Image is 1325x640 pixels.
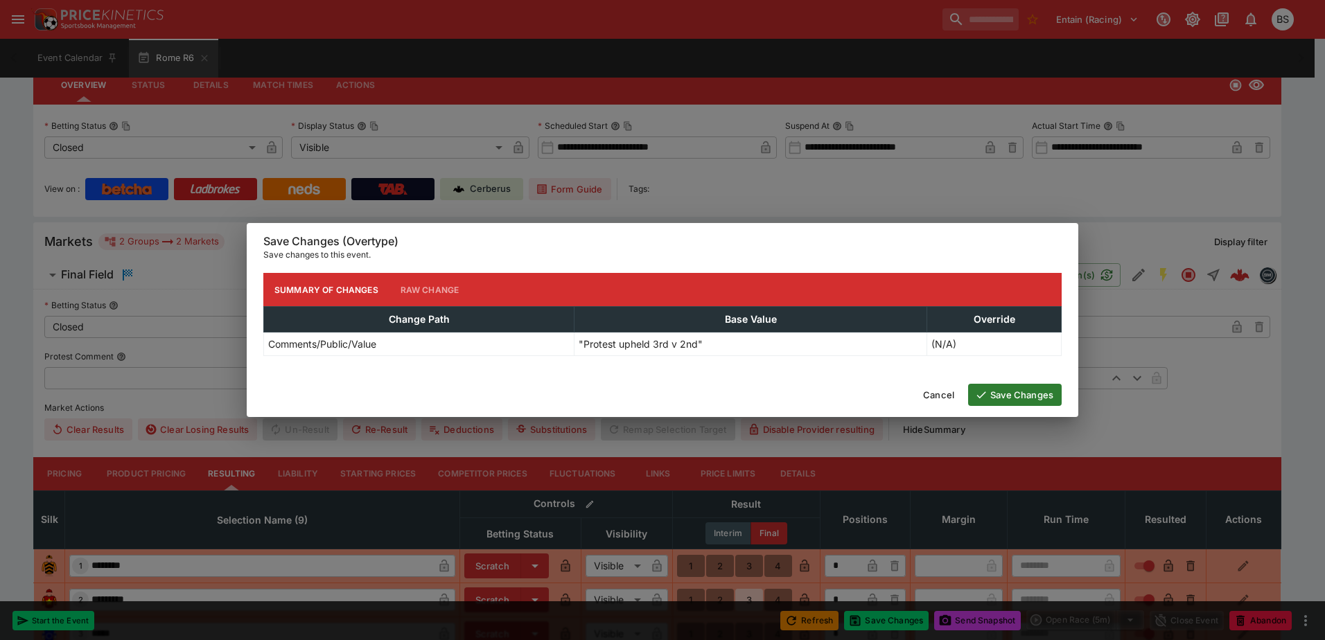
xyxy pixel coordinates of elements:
th: Base Value [574,307,927,332]
button: Cancel [915,384,963,406]
p: Comments/Public/Value [268,337,376,351]
p: Save changes to this event. [263,248,1062,262]
button: Raw Change [389,273,471,306]
th: Change Path [264,307,574,332]
th: Override [927,307,1062,332]
button: Summary of Changes [263,273,389,306]
td: (N/A) [927,332,1062,356]
h6: Save Changes (Overtype) [263,234,1062,249]
td: "Protest upheld 3rd v 2nd" [574,332,927,356]
button: Save Changes [968,384,1062,406]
